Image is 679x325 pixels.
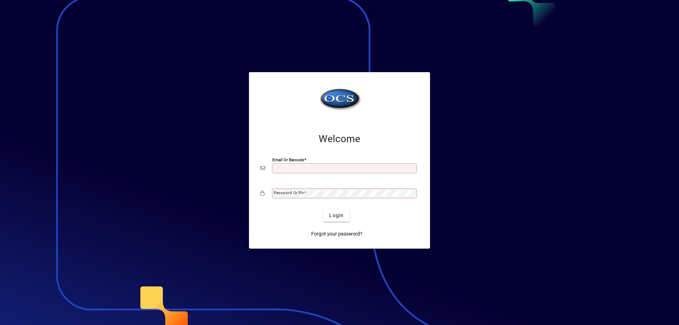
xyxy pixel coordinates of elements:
h2: Welcome [260,133,419,145]
a: Forgot your password? [308,227,365,240]
mat-label: Email or Barcode [272,157,304,162]
button: Login [324,209,349,222]
span: Login [329,212,344,219]
span: Forgot your password? [311,230,362,238]
mat-label: Password or Pin [274,190,304,195]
